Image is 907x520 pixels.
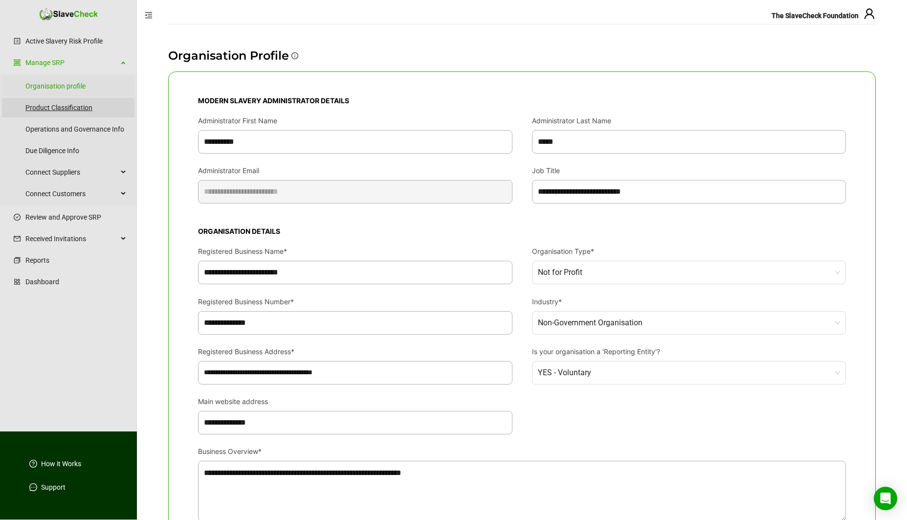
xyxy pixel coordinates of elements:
[532,115,618,126] label: Administrator Last Name
[41,482,66,492] a: Support
[198,227,280,235] span: ORGANISATION DETAILS
[25,98,127,117] a: Product Classification
[25,250,127,270] a: Reports
[25,229,118,249] span: Received Invitations
[198,346,301,357] label: Registered Business Address*
[532,180,846,203] input: Job Title
[29,483,37,491] span: message
[532,165,567,176] label: Job Title
[532,130,846,154] input: Administrator Last Name
[25,162,118,182] span: Connect Suppliers
[532,296,569,307] label: Industry*
[25,119,127,139] a: Operations and Governance Info
[198,446,268,457] label: Business Overview*
[532,346,667,357] label: Is your organisation a 'Reporting Entity'?
[25,76,127,96] a: Organisation profile
[863,8,875,20] span: user
[198,130,512,154] input: Administrator First Name
[41,459,81,469] a: How it Works
[25,184,118,203] span: Connect Customers
[538,261,841,284] span: Not for Profit
[168,48,289,64] h1: Organisation Profile
[198,115,284,126] label: Administrator First Name
[25,207,127,227] a: Review and Approve SRP
[29,460,37,468] span: question-circle
[538,362,841,384] span: YES - Voluntary
[291,40,298,71] span: info-circle
[198,180,512,203] input: Administrator Email
[198,96,349,105] span: MODERN SLAVERY ADMINISTRATOR DETAILS
[25,31,127,51] a: Active Slavery Risk Profile
[198,396,275,407] label: Main website address
[25,53,118,72] a: Manage SRP
[25,272,127,292] a: Dashboard
[198,311,512,335] input: Registered Business Number*
[538,312,841,334] span: Non-Government Organisation
[198,411,512,434] input: Main website address
[198,261,512,284] input: Registered Business Name*
[145,11,153,19] span: menu-fold
[198,165,266,176] label: Administrator Email
[198,296,301,307] label: Registered Business Number*
[198,246,294,257] label: Registered Business Name*
[198,361,512,384] input: Registered Business Address*
[772,12,859,20] span: The SlaveCheck Foundation
[14,59,21,66] span: group
[532,246,601,257] label: Organisation Type*
[874,487,897,510] div: Open Intercom Messenger
[25,141,127,160] a: Due Diligence Info
[14,235,21,242] span: mail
